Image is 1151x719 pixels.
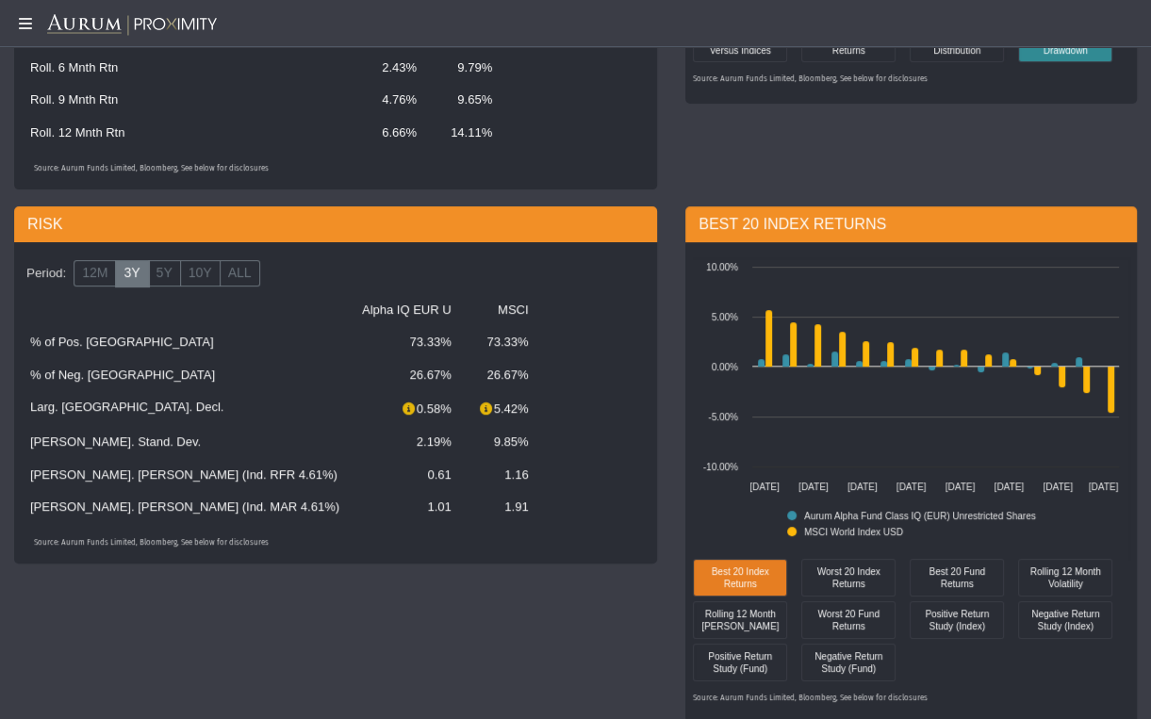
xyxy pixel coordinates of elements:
[463,426,540,458] td: 9.85%
[463,491,540,523] td: 1.91
[19,491,351,523] td: [PERSON_NAME]. [PERSON_NAME] (Ind. MAR 4.61%)
[1023,564,1108,591] div: Rolling 12 Month Volatility
[698,564,782,591] div: Best 20 Index Returns
[463,294,540,326] td: MSCI
[463,459,540,491] td: 1.16
[945,482,976,492] text: [DATE]
[34,538,637,548] p: Source: Aurum Funds Limited, Bloomberg, See below for disclosures
[995,482,1025,492] text: [DATE]
[709,412,739,422] text: -5.00%
[19,117,316,149] td: Roll. 12 Mnth Rtn
[806,606,891,633] div: Worst 20 Fund Returns
[180,260,221,286] label: 10Y
[914,606,999,633] div: Positive Return Study (Index)
[316,117,428,149] td: 6.66%
[19,52,316,84] td: Roll. 6 Mnth Rtn
[14,206,657,242] div: RISK
[19,391,351,426] td: Larg. [GEOGRAPHIC_DATA]. Decl.
[115,260,148,286] label: 3Y
[693,601,787,639] div: Rolling 12 Month [PERSON_NAME]
[428,84,503,116] td: 9.65%
[703,462,738,472] text: -10.00%
[1018,601,1112,639] div: Negative Return Study (Index)
[220,260,260,286] label: ALL
[698,606,782,633] div: Rolling 12 Month [PERSON_NAME]
[685,206,1137,242] div: BEST 20 INDEX RETURNS
[804,511,1036,521] text: Aurum Alpha Fund Class IQ (EUR) Unrestricted Shares
[712,312,738,322] text: 5.00%
[463,359,540,391] td: 26.67%
[351,294,463,326] td: Alpha IQ EUR U
[351,359,463,391] td: 26.67%
[914,564,999,591] div: Best 20 Fund Returns
[351,491,463,523] td: 1.01
[19,426,351,458] td: [PERSON_NAME]. Stand. Dev.
[698,648,782,676] div: Positive Return Study (Fund)
[693,694,1129,704] p: Source: Aurum Funds Limited, Bloomberg, See below for disclosures
[693,74,1129,85] p: Source: Aurum Funds Limited, Bloomberg, See below for disclosures
[19,257,74,289] div: Period:
[806,564,891,591] div: Worst 20 Index Returns
[19,84,316,116] td: Roll. 9 Mnth Rtn
[19,359,351,391] td: % of Neg. [GEOGRAPHIC_DATA]
[148,260,181,286] label: 5Y
[74,260,116,286] label: 12M
[1023,606,1108,633] div: Negative Return Study (Index)
[847,482,878,492] text: [DATE]
[34,164,637,174] p: Source: Aurum Funds Limited, Bloomberg, See below for disclosures
[910,559,1004,596] div: Best 20 Fund Returns
[351,391,463,426] td: 0.58%
[1044,482,1074,492] text: [DATE]
[806,648,891,676] div: Negative Return Study (Fund)
[463,326,540,358] td: 73.33%
[749,482,780,492] text: [DATE]
[801,559,896,596] div: Worst 20 Index Returns
[19,326,351,358] td: % of Pos. [GEOGRAPHIC_DATA]
[1018,559,1112,596] div: Rolling 12 Month Volatility
[712,362,738,372] text: 0.00%
[316,84,428,116] td: 4.76%
[19,459,351,491] td: [PERSON_NAME]. [PERSON_NAME] (Ind. RFR 4.61%)
[693,559,787,596] div: Best 20 Index Returns
[428,117,503,149] td: 14.11%
[910,601,1004,639] div: Positive Return Study (Index)
[428,52,503,84] td: 9.79%
[896,482,927,492] text: [DATE]
[463,391,540,426] td: 5.42%
[47,14,217,37] img: Aurum-Proximity%20white.svg
[798,482,829,492] text: [DATE]
[316,52,428,84] td: 2.43%
[804,527,903,537] text: MSCI World Index USD
[706,262,738,272] text: 10.00%
[693,644,787,681] div: Positive Return Study (Fund)
[351,326,463,358] td: 73.33%
[801,601,896,639] div: Worst 20 Fund Returns
[351,459,463,491] td: 0.61
[351,426,463,458] td: 2.19%
[1089,482,1119,492] text: [DATE]
[801,644,896,681] div: Negative Return Study (Fund)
